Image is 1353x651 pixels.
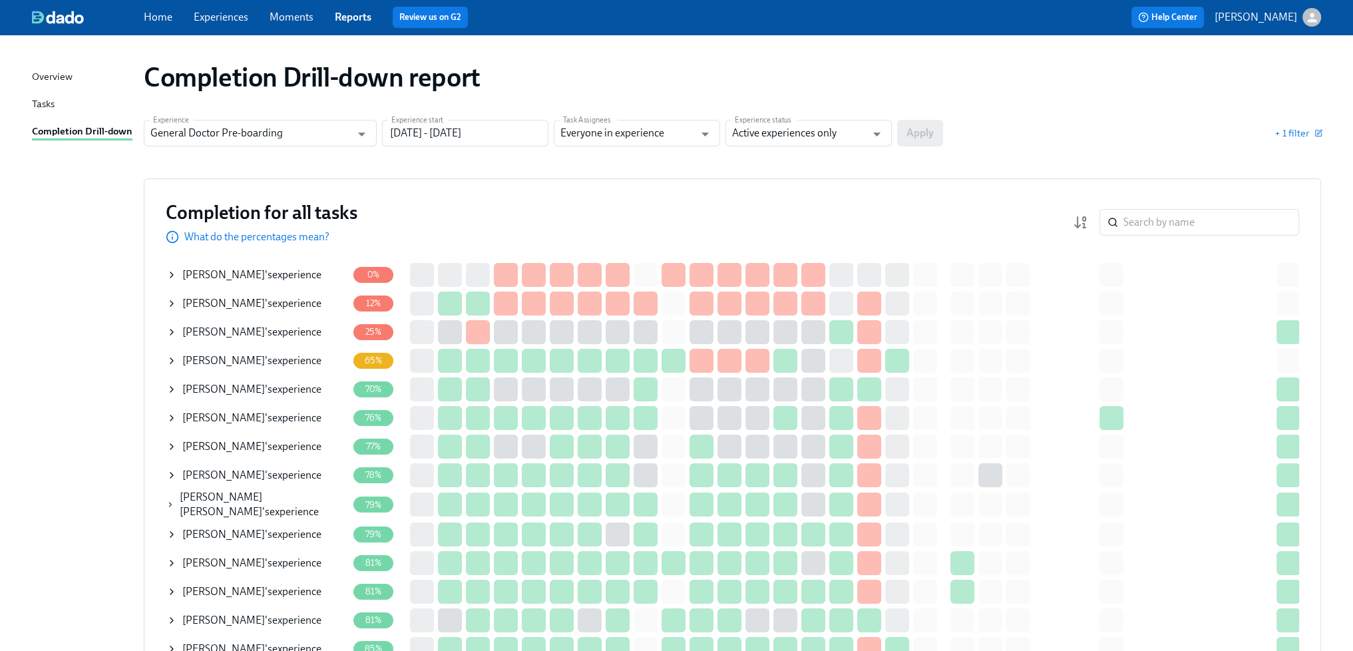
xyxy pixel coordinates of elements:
[166,319,347,345] div: [PERSON_NAME]'sexperience
[357,355,390,365] span: 65%
[1274,126,1321,140] button: + 1 filter
[32,124,133,140] a: Completion Drill-down
[182,411,265,424] span: [PERSON_NAME]
[357,529,390,539] span: 79%
[182,585,265,598] span: [PERSON_NAME]
[357,586,390,596] span: 81%
[182,439,321,454] div: 's experience
[182,353,321,368] div: 's experience
[182,325,321,339] div: 's experience
[357,470,390,480] span: 78%
[182,528,265,541] span: [PERSON_NAME]
[182,527,321,542] div: 's experience
[357,615,390,625] span: 81%
[182,296,321,311] div: 's experience
[357,327,389,337] span: 25%
[1138,11,1197,24] span: Help Center
[393,7,468,28] button: Review us on G2
[358,298,389,308] span: 12%
[32,97,133,113] a: Tasks
[182,556,321,570] div: 's experience
[32,69,133,86] a: Overview
[166,347,347,374] div: [PERSON_NAME]'sexperience
[166,262,347,288] div: [PERSON_NAME]'sexperience
[144,11,172,23] a: Home
[270,11,313,23] a: Moments
[166,607,347,634] div: [PERSON_NAME]'sexperience
[182,268,321,282] div: 's experience
[182,411,321,425] div: 's experience
[144,61,481,93] h1: Completion Drill-down report
[182,469,265,481] span: [PERSON_NAME]
[1073,214,1089,230] svg: Completion rate (low to high)
[182,297,265,310] span: [PERSON_NAME]
[166,578,347,605] div: [PERSON_NAME]'sexperience
[399,11,461,24] a: Review us on G2
[32,11,84,24] img: dado
[182,268,265,281] span: [PERSON_NAME]
[182,440,265,453] span: [PERSON_NAME]
[867,124,887,144] button: Open
[180,491,262,518] span: [PERSON_NAME] [PERSON_NAME]
[166,290,347,317] div: [PERSON_NAME]'sexperience
[182,325,265,338] span: [PERSON_NAME]
[166,433,347,460] div: [PERSON_NAME]'sexperience
[1215,10,1297,25] p: [PERSON_NAME]
[166,200,357,224] h3: Completion for all tasks
[194,11,248,23] a: Experiences
[166,376,347,403] div: [PERSON_NAME]'sexperience
[166,550,347,576] div: [PERSON_NAME]'sexperience
[184,230,329,244] p: What do the percentages mean?
[182,614,265,626] span: [PERSON_NAME]
[182,584,321,599] div: 's experience
[32,97,55,113] div: Tasks
[182,468,321,483] div: 's experience
[1123,209,1299,236] input: Search by name
[335,11,371,23] a: Reports
[182,556,265,569] span: [PERSON_NAME]
[695,124,715,144] button: Open
[1215,8,1321,27] button: [PERSON_NAME]
[32,11,144,24] a: dado
[359,270,387,280] span: 0%
[182,613,321,628] div: 's experience
[32,69,73,86] div: Overview
[357,384,390,394] span: 70%
[182,354,265,367] span: [PERSON_NAME]
[180,490,347,519] div: 's experience
[32,124,132,140] div: Completion Drill-down
[166,405,347,431] div: [PERSON_NAME]'sexperience
[182,383,265,395] span: [PERSON_NAME]
[357,500,390,510] span: 79%
[351,124,372,144] button: Open
[357,413,390,423] span: 76%
[357,558,390,568] span: 81%
[182,382,321,397] div: 's experience
[358,441,389,451] span: 77%
[166,521,347,548] div: [PERSON_NAME]'sexperience
[166,462,347,489] div: [PERSON_NAME]'sexperience
[166,490,347,519] div: [PERSON_NAME] [PERSON_NAME]'sexperience
[1131,7,1204,28] button: Help Center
